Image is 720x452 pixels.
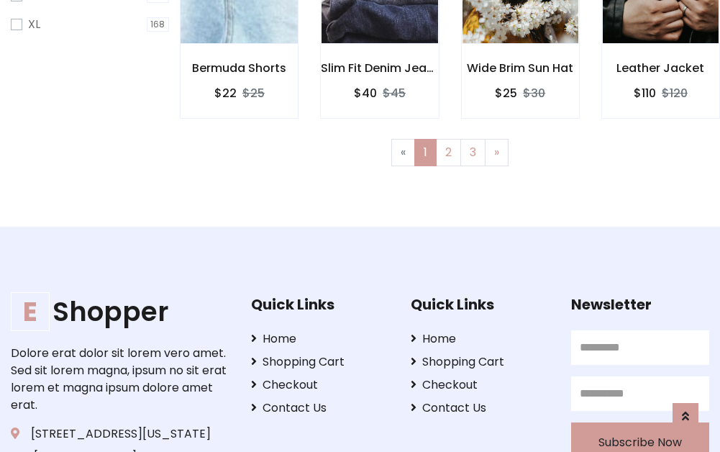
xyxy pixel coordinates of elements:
h6: $22 [214,86,237,100]
h6: $25 [495,86,517,100]
del: $25 [242,85,265,101]
h5: Quick Links [411,296,549,313]
del: $45 [383,85,406,101]
a: Shopping Cart [411,353,549,371]
h6: Wide Brim Sun Hat [462,61,579,75]
span: E [11,292,50,331]
a: Next [485,139,509,166]
label: XL [28,16,40,33]
a: EShopper [11,296,229,327]
h6: $110 [634,86,656,100]
del: $120 [662,85,688,101]
a: 3 [460,139,486,166]
a: Shopping Cart [251,353,389,371]
a: Checkout [251,376,389,394]
a: 2 [436,139,461,166]
h6: $40 [354,86,377,100]
a: Contact Us [411,399,549,417]
a: Home [251,330,389,348]
h5: Newsletter [571,296,709,313]
nav: Page navigation [191,139,709,166]
h6: Slim Fit Denim Jeans [321,61,438,75]
p: Dolore erat dolor sit lorem vero amet. Sed sit lorem magna, ipsum no sit erat lorem et magna ipsu... [11,345,229,414]
span: » [494,144,499,161]
h6: Bermuda Shorts [181,61,298,75]
a: 1 [414,139,437,166]
del: $30 [523,85,545,101]
span: 168 [147,17,170,32]
a: Checkout [411,376,549,394]
h6: Leather Jacket [602,61,719,75]
h5: Quick Links [251,296,389,313]
a: Home [411,330,549,348]
h1: Shopper [11,296,229,327]
p: [STREET_ADDRESS][US_STATE] [11,425,229,443]
a: Contact Us [251,399,389,417]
